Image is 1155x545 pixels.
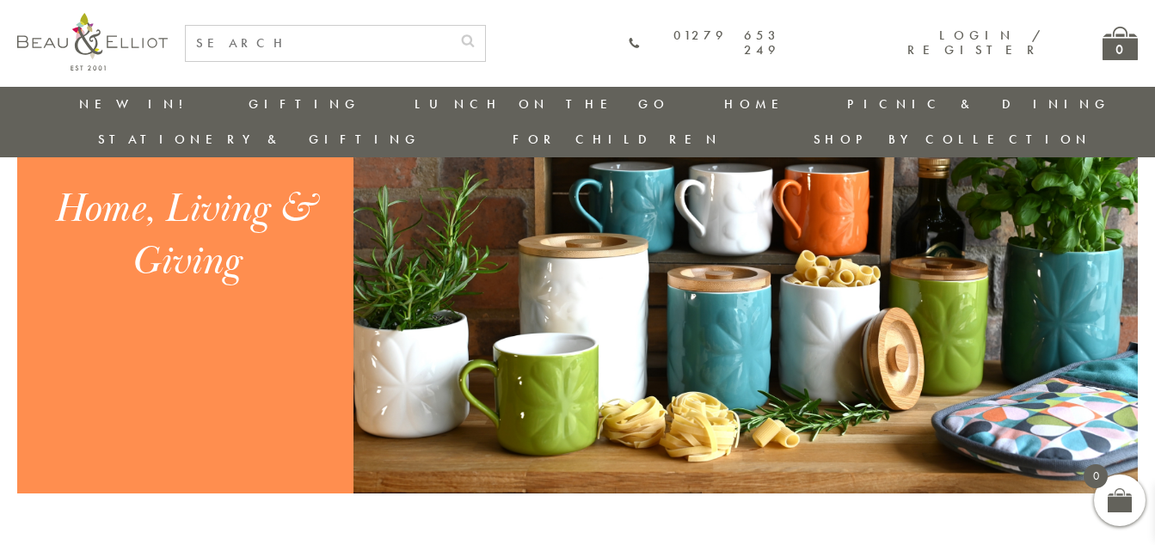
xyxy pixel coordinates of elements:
input: SEARCH [186,26,451,61]
a: Picnic & Dining [847,95,1110,113]
a: New in! [79,95,194,113]
a: For Children [513,131,722,148]
a: Lunch On The Go [415,95,669,113]
a: Login / Register [907,27,1042,58]
a: Shop by collection [814,131,1091,148]
a: 0 [1103,27,1138,60]
a: Gifting [249,95,360,113]
div: Home, Living & Giving [40,183,329,288]
a: Stationery & Gifting [98,131,421,148]
a: 01279 653 249 [629,28,780,58]
a: Home [724,95,793,113]
img: logo [17,13,168,70]
span: 0 [1084,464,1108,488]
